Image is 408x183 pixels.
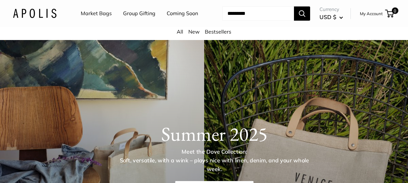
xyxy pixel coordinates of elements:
[319,14,336,20] span: USD $
[188,28,200,35] a: New
[167,9,198,18] a: Coming Soon
[114,147,314,173] p: Meet the Dove Collection: Soft, versatile, with a wink – plays nice with linen, denim, and your w...
[392,7,398,14] span: 0
[319,5,343,14] span: Currency
[205,28,231,35] a: Bestsellers
[81,9,112,18] a: Market Bags
[222,6,294,21] input: Search...
[177,28,183,35] a: All
[294,6,310,21] button: Search
[33,122,396,146] h1: Summer 2025
[386,10,394,17] a: 0
[360,10,383,17] a: My Account
[319,12,343,22] button: USD $
[13,9,57,18] img: Apolis
[123,9,155,18] a: Group Gifting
